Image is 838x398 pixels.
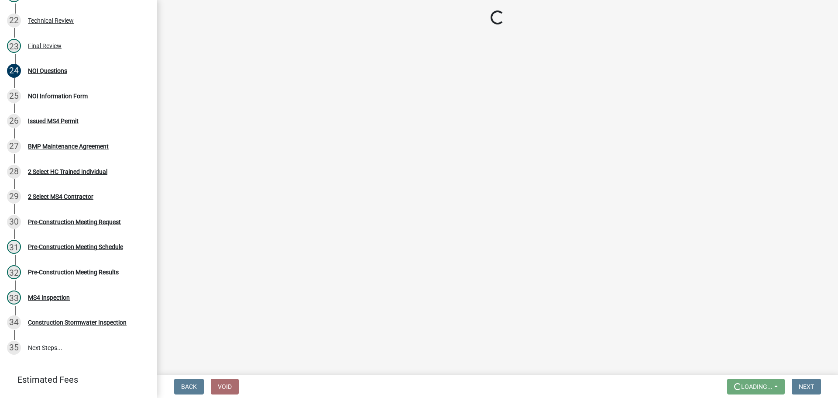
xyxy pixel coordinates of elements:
[7,14,21,28] div: 22
[799,383,814,390] span: Next
[28,319,127,325] div: Construction Stormwater Inspection
[28,294,70,301] div: MS4 Inspection
[7,265,21,279] div: 32
[28,17,74,24] div: Technical Review
[181,383,197,390] span: Back
[7,165,21,179] div: 28
[7,315,21,329] div: 34
[741,383,773,390] span: Loading...
[28,118,79,124] div: Issued MS4 Permit
[28,43,62,49] div: Final Review
[28,269,119,275] div: Pre-Construction Meeting Results
[28,93,88,99] div: NOI Information Form
[7,190,21,204] div: 29
[727,379,785,395] button: Loading...
[7,291,21,305] div: 33
[211,379,239,395] button: Void
[7,371,143,388] a: Estimated Fees
[7,240,21,254] div: 31
[7,341,21,355] div: 35
[792,379,821,395] button: Next
[7,89,21,103] div: 25
[174,379,204,395] button: Back
[7,215,21,229] div: 30
[28,169,107,175] div: 2 Select HC Trained Individual
[28,194,93,200] div: 2 Select MS4 Contractor
[7,114,21,128] div: 26
[7,64,21,78] div: 24
[28,68,67,74] div: NOI Questions
[7,139,21,153] div: 27
[28,143,109,149] div: BMP Maintenance Agreement
[28,244,123,250] div: Pre-Construction Meeting Schedule
[7,39,21,53] div: 23
[28,219,121,225] div: Pre-Construction Meeting Request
